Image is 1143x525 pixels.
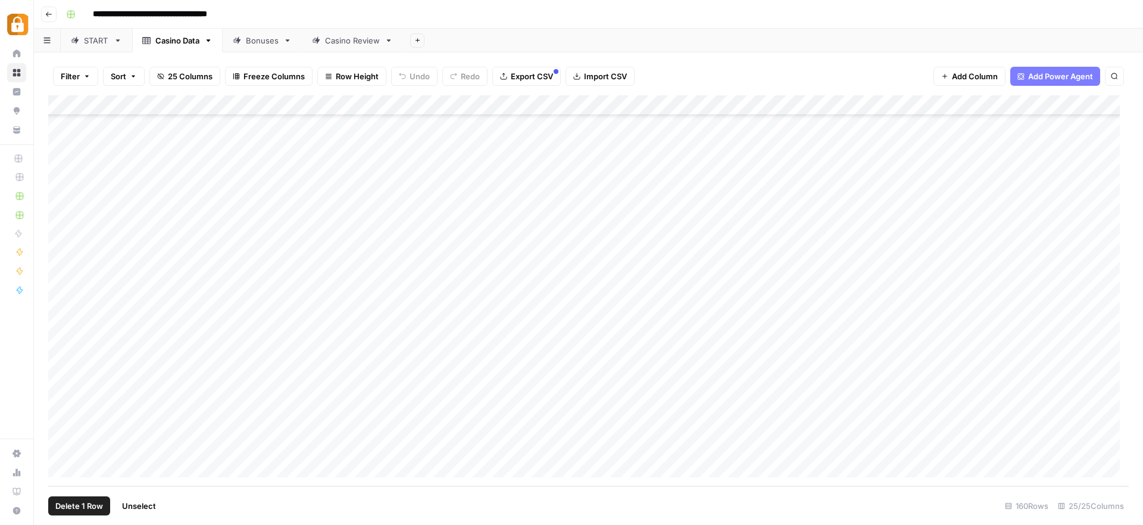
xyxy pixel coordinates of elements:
[1028,70,1093,82] span: Add Power Agent
[223,29,302,52] a: Bonuses
[7,120,26,139] a: Your Data
[7,82,26,101] a: Insights
[111,70,126,82] span: Sort
[7,101,26,120] a: Opportunities
[442,67,488,86] button: Redo
[7,463,26,482] a: Usage
[103,67,145,86] button: Sort
[317,67,386,86] button: Row Height
[391,67,438,86] button: Undo
[7,501,26,520] button: Help + Support
[155,35,199,46] div: Casino Data
[1053,496,1129,515] div: 25/25 Columns
[225,67,313,86] button: Freeze Columns
[243,70,305,82] span: Freeze Columns
[168,70,213,82] span: 25 Columns
[61,29,132,52] a: START
[1010,67,1100,86] button: Add Power Agent
[7,44,26,63] a: Home
[246,35,279,46] div: Bonuses
[933,67,1005,86] button: Add Column
[566,67,635,86] button: Import CSV
[132,29,223,52] a: Casino Data
[336,70,379,82] span: Row Height
[410,70,430,82] span: Undo
[115,496,163,515] button: Unselect
[492,67,561,86] button: Export CSV
[584,70,627,82] span: Import CSV
[7,482,26,501] a: Learning Hub
[1000,496,1053,515] div: 160 Rows
[53,67,98,86] button: Filter
[61,70,80,82] span: Filter
[84,35,109,46] div: START
[55,500,103,512] span: Delete 1 Row
[7,444,26,463] a: Settings
[7,14,29,35] img: Adzz Logo
[149,67,220,86] button: 25 Columns
[952,70,998,82] span: Add Column
[325,35,380,46] div: Casino Review
[302,29,403,52] a: Casino Review
[7,63,26,82] a: Browse
[122,500,156,512] span: Unselect
[48,496,110,515] button: Delete 1 Row
[461,70,480,82] span: Redo
[511,70,553,82] span: Export CSV
[7,10,26,39] button: Workspace: Adzz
